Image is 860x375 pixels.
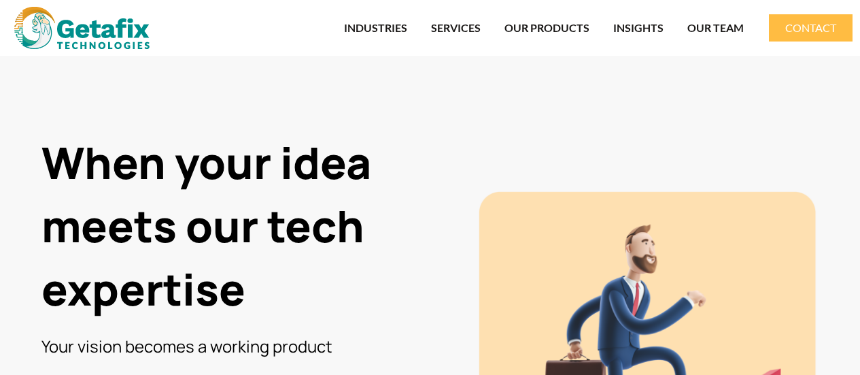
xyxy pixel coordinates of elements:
[687,12,744,44] a: OUR TEAM
[41,131,463,321] h1: When your idea meets our tech expertise
[613,12,664,44] a: INSIGHTS
[344,12,407,44] a: INDUSTRIES
[504,12,589,44] a: OUR PRODUCTS
[170,12,744,44] nav: Menu
[431,12,481,44] a: SERVICES
[769,14,853,42] a: CONTACT
[14,7,150,49] img: web and mobile application development company
[785,22,836,33] span: CONTACT
[41,335,463,357] h3: Your vision becomes a working product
